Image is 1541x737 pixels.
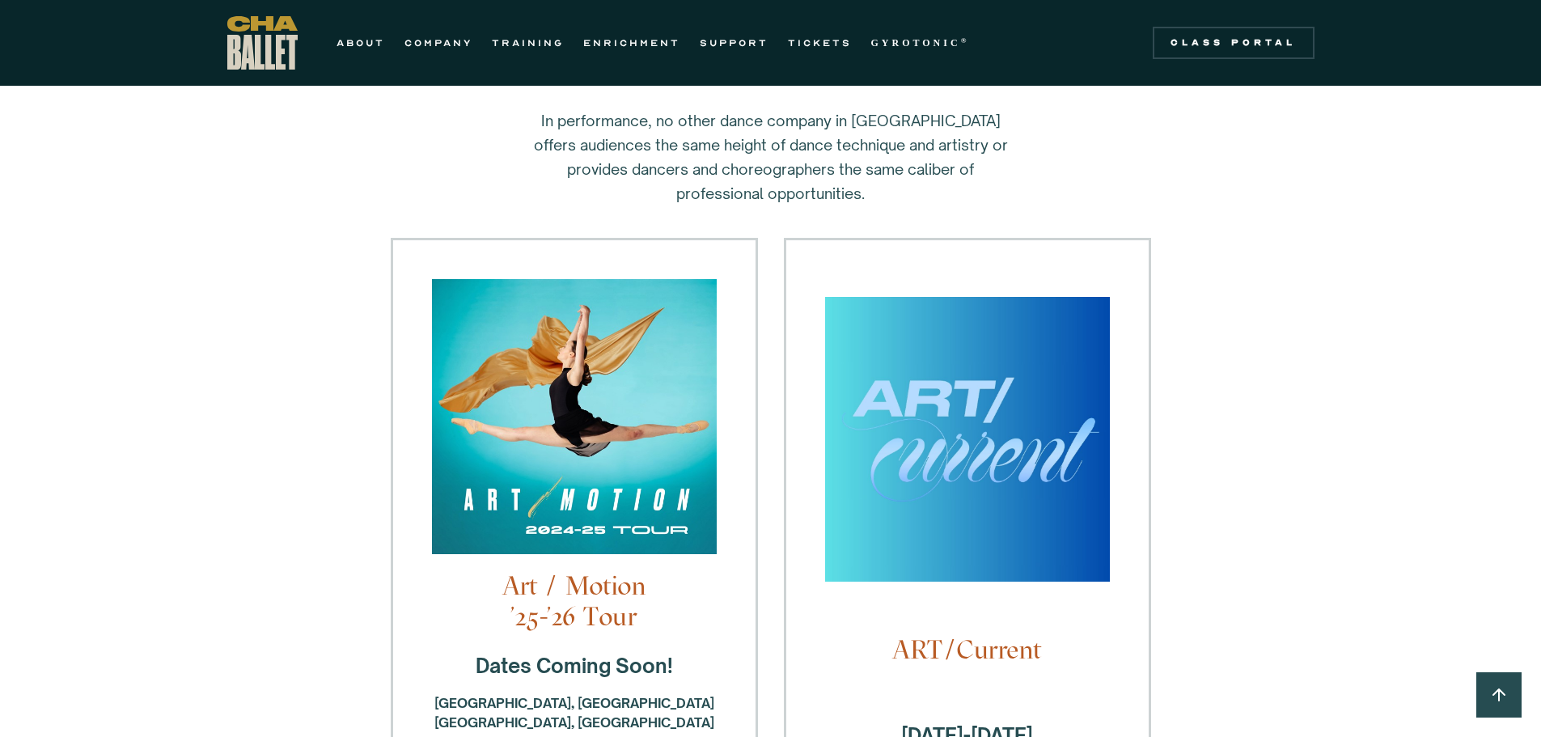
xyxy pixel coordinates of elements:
a: GYROTONIC® [871,33,970,53]
p: In performance, no other dance company in [GEOGRAPHIC_DATA] offers audiences the same height of d... [528,108,1014,205]
a: Class Portal [1153,27,1315,59]
a: ENRICHMENT [583,33,680,53]
strong: GYROTONIC [871,37,961,49]
sup: ® [961,36,970,44]
strong: [GEOGRAPHIC_DATA], [GEOGRAPHIC_DATA] [GEOGRAPHIC_DATA], [GEOGRAPHIC_DATA] [434,695,714,731]
h4: Dates Coming Soon! [432,653,717,679]
h4: Art / Motion '25-'26 Tour [432,570,717,632]
a: COMPANY [404,33,472,53]
a: home [227,16,298,70]
a: ABOUT [337,33,385,53]
div: Class Portal [1162,36,1305,49]
a: TRAINING [492,33,564,53]
a: TICKETS [788,33,852,53]
h4: ART/Current [825,634,1110,665]
a: SUPPORT [700,33,768,53]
